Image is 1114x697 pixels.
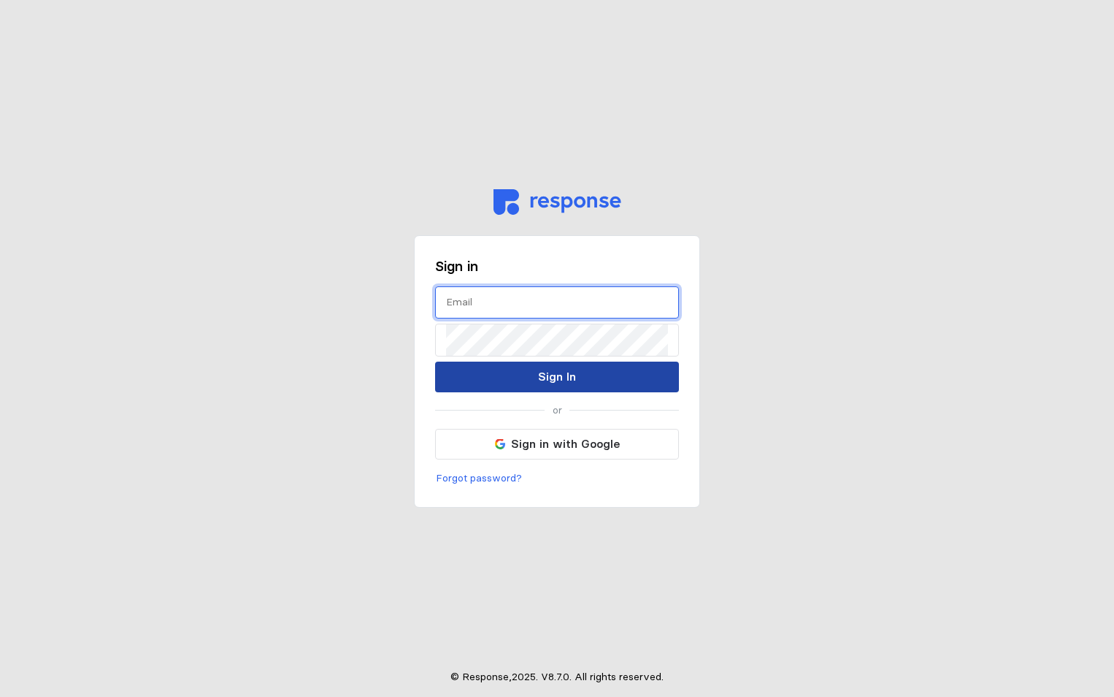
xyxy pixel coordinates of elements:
button: Sign in with Google [435,429,679,460]
input: Email [446,287,668,319]
p: © Response, 2025 . V 8.7.0 . All rights reserved. [450,669,664,685]
p: Sign In [538,367,576,386]
p: or [553,403,562,419]
p: Forgot password? [436,471,522,487]
button: Sign In [435,362,679,392]
p: Sign in with Google [511,435,620,453]
button: Forgot password? [435,470,523,487]
h3: Sign in [435,256,679,276]
img: svg%3e [495,439,505,449]
img: svg%3e [493,189,621,215]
